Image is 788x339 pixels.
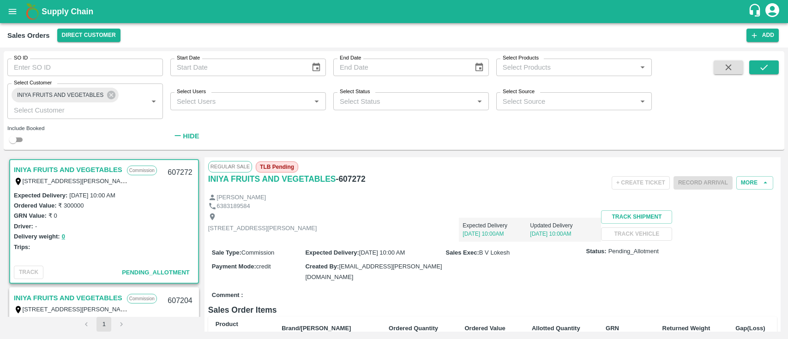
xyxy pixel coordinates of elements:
b: GRN [606,325,619,332]
button: Open [311,95,323,107]
span: [EMAIL_ADDRESS][PERSON_NAME][DOMAIN_NAME] [305,263,442,280]
button: open drawer [2,1,23,22]
button: Choose date [470,59,488,76]
p: [PERSON_NAME] [217,193,266,202]
label: Payment Mode : [212,263,256,270]
label: ₹ 0 [48,212,57,219]
b: Returned Weight [662,325,710,332]
button: Select DC [57,29,120,42]
label: Trips: [14,244,30,250]
label: ₹ 300000 [58,202,84,209]
b: Product [216,321,238,327]
span: B V Lokesh [479,249,510,256]
span: TLB Pending [256,161,298,172]
button: Track Shipment [601,210,672,224]
label: Select Products [503,54,539,62]
div: 607272 [162,162,198,184]
p: 6383189584 [217,202,250,211]
span: INIYA FRUITS AND VEGETABLES [12,90,109,100]
b: Brand/[PERSON_NAME] [282,325,351,332]
button: Add [746,29,779,42]
label: Sale Type : [212,249,241,256]
nav: pagination navigation [78,317,130,332]
label: Select Status [340,88,370,95]
label: Expected Delivery : [14,192,67,199]
button: page 1 [96,317,111,332]
label: Expected Delivery : [305,249,359,256]
label: Driver: [14,223,33,230]
button: Open [637,95,649,107]
button: Open [637,61,649,73]
strong: Hide [183,132,199,140]
label: Comment : [212,291,243,300]
button: Choose date [307,59,325,76]
input: End Date [333,59,467,76]
input: Select Users [173,95,308,107]
label: [STREET_ADDRESS][PERSON_NAME] [23,305,132,313]
img: logo [23,2,42,21]
label: [DATE] 10:00 AM [69,192,115,199]
b: Gap(Loss) [735,325,765,332]
button: 0 [62,232,65,242]
label: Delivery weight: [14,233,60,240]
a: INIYA FRUITS AND VEGETABLES [14,164,122,176]
div: 607204 [162,290,198,312]
label: [STREET_ADDRESS][PERSON_NAME] [23,177,132,184]
label: Created By : [305,263,339,270]
label: Sales Exec : [446,249,479,256]
div: INIYA FRUITS AND VEGETABLES [12,88,119,102]
p: [DATE] 10:00AM [463,230,530,238]
label: Ordered Value: [14,202,56,209]
label: Status: [586,247,607,256]
button: Open [474,95,486,107]
b: Ordered Quantity [389,325,438,332]
input: Select Products [499,61,634,73]
h6: - 607272 [336,172,366,185]
div: account of current user [764,2,781,21]
span: Please dispatch the trip before ending [674,178,733,186]
p: [STREET_ADDRESS][PERSON_NAME] [208,224,317,233]
label: GRN Value: [14,212,47,219]
label: Select Customer [14,79,52,87]
p: Expected Delivery [463,221,530,230]
button: More [736,176,773,190]
input: Select Source [499,95,634,107]
label: Select Users [177,88,206,95]
input: Select Customer [10,104,133,116]
div: customer-support [748,3,764,20]
a: INIYA FRUITS AND VEGETABLES [14,292,122,304]
input: Start Date [170,59,304,76]
p: Updated Delivery [530,221,597,230]
span: [DATE] 10:00 AM [359,249,405,256]
input: Select Status [336,95,471,107]
h6: Sales Order Items [208,303,777,316]
b: Supply Chain [42,7,93,16]
label: Start Date [177,54,200,62]
label: End Date [340,54,361,62]
p: Commission [127,166,157,175]
label: - [35,223,37,230]
div: SKU [216,329,267,338]
label: SO ID [14,54,28,62]
a: INIYA FRUITS AND VEGETABLES [208,172,336,185]
button: Hide [170,128,202,144]
button: Open [148,95,160,107]
b: Ordered Value [464,325,505,332]
span: Pending_Allotment [122,269,190,276]
input: Enter SO ID [7,59,163,76]
div: Sales Orders [7,30,50,42]
b: Allotted Quantity [532,325,580,332]
label: Select Source [503,88,535,95]
div: Include Booked [7,124,163,132]
p: [DATE] 10:00AM [530,230,597,238]
span: Regular Sale [208,161,252,172]
span: Commission [241,249,275,256]
span: credit [256,263,271,270]
a: Supply Chain [42,5,748,18]
p: Commission [127,294,157,303]
span: Pending_Allotment [608,247,659,256]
